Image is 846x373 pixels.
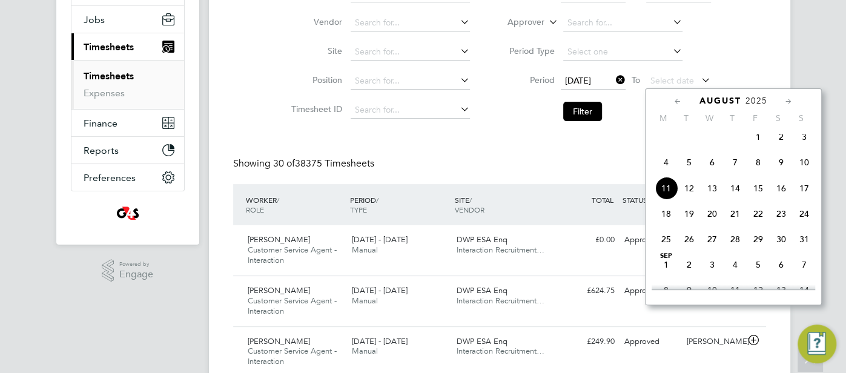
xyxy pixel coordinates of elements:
[119,259,153,269] span: Powered by
[347,189,452,220] div: PERIOD
[352,245,378,255] span: Manual
[655,279,678,302] span: 8
[724,151,747,174] span: 7
[71,6,184,33] button: Jobs
[457,245,544,255] span: Interaction Recruitment…
[698,113,721,124] span: W
[500,74,555,85] label: Period
[565,75,591,86] span: [DATE]
[288,16,342,27] label: Vendor
[724,228,747,251] span: 28
[701,228,724,251] span: 27
[351,73,470,90] input: Search for...
[288,104,342,114] label: Timesheet ID
[71,60,184,109] div: Timesheets
[500,45,555,56] label: Period Type
[84,70,134,82] a: Timesheets
[351,44,470,61] input: Search for...
[770,125,793,148] span: 2
[248,285,310,295] span: [PERSON_NAME]
[675,113,698,124] span: T
[721,113,744,124] span: T
[457,285,507,295] span: DWP ESA Enq
[747,279,770,302] span: 12
[724,279,747,302] span: 11
[678,253,701,276] span: 2
[747,202,770,225] span: 22
[273,157,295,170] span: 30 of
[592,195,613,205] span: TOTAL
[770,228,793,251] span: 30
[563,15,682,31] input: Search for...
[770,253,793,276] span: 6
[455,205,484,214] span: VENDOR
[652,113,675,124] span: M
[71,33,184,60] button: Timesheets
[770,279,793,302] span: 13
[793,151,816,174] span: 10
[84,87,125,99] a: Expenses
[352,234,408,245] span: [DATE] - [DATE]
[84,145,119,156] span: Reports
[563,102,602,121] button: Filter
[233,157,377,170] div: Showing
[793,202,816,225] span: 24
[84,41,134,53] span: Timesheets
[351,102,470,119] input: Search for...
[113,203,142,223] img: g4s4-logo-retina.png
[102,259,153,282] a: Powered byEngage
[84,117,117,129] span: Finance
[678,202,701,225] span: 19
[457,346,544,356] span: Interaction Recruitment…
[650,75,694,86] span: Select date
[798,325,836,363] button: Engage Resource Center
[678,177,701,200] span: 12
[655,151,678,174] span: 4
[71,164,184,191] button: Preferences
[273,157,374,170] span: 38375 Timesheets
[747,228,770,251] span: 29
[457,336,507,346] span: DWP ESA Enq
[793,125,816,148] span: 3
[699,96,741,106] span: August
[724,253,747,276] span: 4
[770,202,793,225] span: 23
[620,230,682,250] div: Approved
[793,177,816,200] span: 17
[352,285,408,295] span: [DATE] - [DATE]
[701,279,724,302] span: 10
[469,195,472,205] span: /
[767,113,790,124] span: S
[119,269,153,280] span: Engage
[701,202,724,225] span: 20
[770,151,793,174] span: 9
[745,96,767,106] span: 2025
[628,72,644,88] span: To
[557,332,620,352] div: £249.90
[655,228,678,251] span: 25
[248,346,337,366] span: Customer Service Agent - Interaction
[655,253,678,259] span: Sep
[747,177,770,200] span: 15
[71,110,184,136] button: Finance
[701,151,724,174] span: 6
[248,295,337,316] span: Customer Service Agent - Interaction
[71,137,184,163] button: Reports
[655,177,678,200] span: 11
[682,332,745,352] div: [PERSON_NAME]
[288,45,342,56] label: Site
[678,151,701,174] span: 5
[747,151,770,174] span: 8
[350,205,367,214] span: TYPE
[724,202,747,225] span: 21
[248,245,337,265] span: Customer Service Agent - Interaction
[620,281,682,301] div: Approved
[793,253,816,276] span: 7
[457,234,507,245] span: DWP ESA Enq
[352,295,378,306] span: Manual
[747,125,770,148] span: 1
[701,253,724,276] span: 3
[678,279,701,302] span: 9
[744,113,767,124] span: F
[376,195,378,205] span: /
